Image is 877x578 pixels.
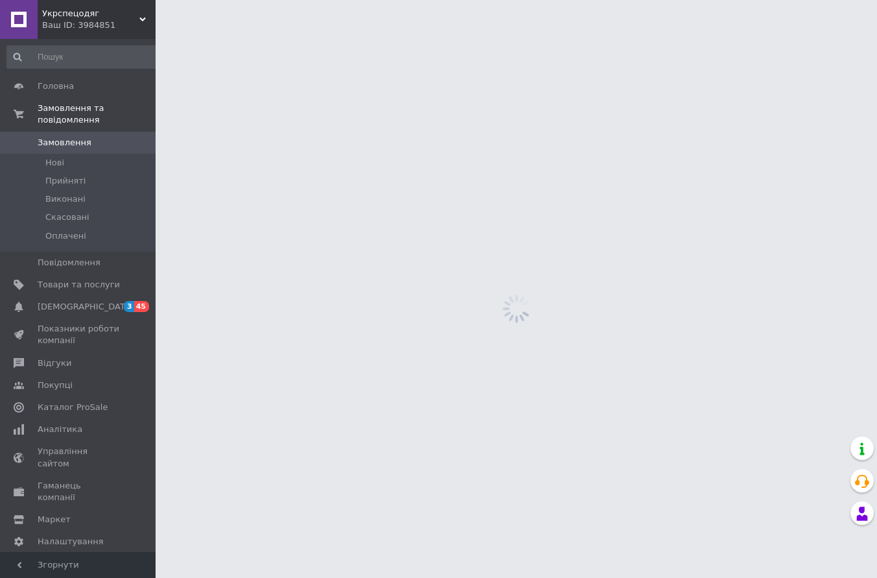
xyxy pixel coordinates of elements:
input: Пошук [6,45,159,69]
span: Нові [45,157,64,169]
span: Покупці [38,379,73,391]
span: Укрспецодяг [42,8,139,19]
span: Управління сайтом [38,446,120,469]
span: Замовлення та повідомлення [38,102,156,126]
span: Замовлення [38,137,91,149]
span: Каталог ProSale [38,402,108,413]
span: Аналітика [38,424,82,435]
span: [DEMOGRAPHIC_DATA] [38,301,134,313]
span: Маркет [38,514,71,525]
span: Показники роботи компанії [38,323,120,346]
span: 3 [124,301,134,312]
img: spinner_grey-bg-hcd09dd2d8f1a785e3413b09b97f8118e7.gif [499,291,534,326]
span: Товари та послуги [38,279,120,291]
span: Повідомлення [38,257,100,269]
span: Головна [38,80,74,92]
span: Виконані [45,193,86,205]
span: Гаманець компанії [38,480,120,503]
span: Скасовані [45,211,89,223]
span: Оплачені [45,230,86,242]
span: 45 [134,301,149,312]
span: Відгуки [38,357,71,369]
div: Ваш ID: 3984851 [42,19,156,31]
span: Прийняті [45,175,86,187]
span: Налаштування [38,536,104,548]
